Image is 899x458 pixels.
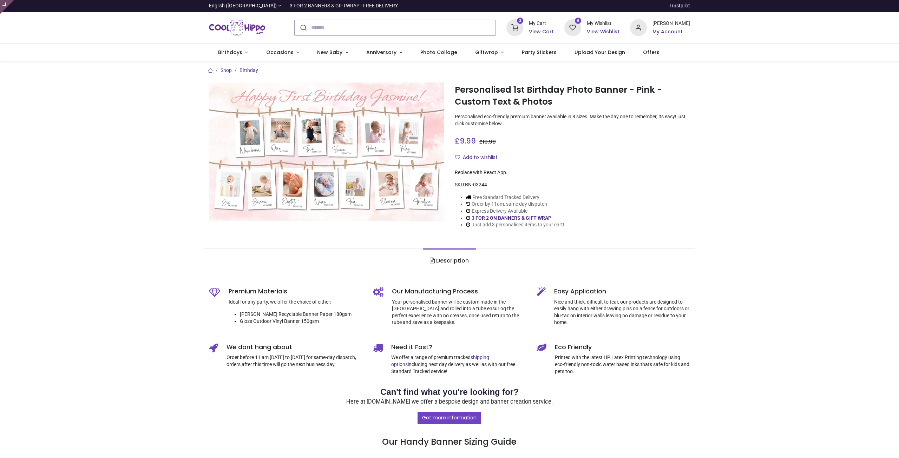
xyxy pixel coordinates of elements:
[239,67,258,73] a: Birthday
[460,136,476,146] span: 9.99
[392,299,526,326] p: Your personalised banner will be custom made in the [GEOGRAPHIC_DATA] and rolled into a tube ensu...
[290,2,398,9] div: 3 FOR 2 BANNERS & GIFTWRAP - FREE DELIVERY
[669,2,690,9] a: Trustpilot
[209,18,265,38] img: Cool Hippo
[465,182,487,187] span: BN-03244
[418,412,481,424] a: Get more information
[522,49,557,56] span: Party Stickers
[587,28,619,35] a: View Wishlist
[229,299,362,306] p: Ideal for any party, we offer the choice of either:
[466,208,564,215] li: Express Delivery Available
[209,44,257,62] a: Birthdays
[455,113,690,127] p: Personalised eco-friendly premium banner available in 8 sizes. Make the day one to remember, its ...
[564,24,581,30] a: 0
[257,44,308,62] a: Occasions
[240,318,362,325] li: Gloss Outdoor Vinyl Banner 150gsm
[575,49,625,56] span: Upload Your Design
[455,84,690,108] h1: Personalised 1st Birthday Photo Banner - Pink - Custom Text & Photos
[209,2,281,9] a: English ([GEOGRAPHIC_DATA])
[587,20,619,27] div: My Wishlist
[227,343,362,352] h5: We dont hang about
[555,343,690,352] h5: Eco Friendly
[479,138,496,145] span: £
[391,354,526,375] p: We offer a range of premium tracked including next day delivery as well as with our free Standard...
[455,152,504,164] button: Add to wishlistAdd to wishlist
[423,248,475,273] a: Description
[317,49,342,56] span: New Baby
[420,49,457,56] span: Photo Collage
[392,287,526,296] h5: Our Manufacturing Process
[575,18,582,24] sup: 0
[209,386,690,398] h2: Can't find what you're looking for?
[517,18,524,24] sup: 2
[554,299,690,326] p: Nice and thick, difficult to tear, our products are designed to easily hang with either drawing p...
[472,215,551,221] a: 3 FOR 2 ON BANNERS & GIFT WRAP
[209,18,265,38] a: Logo of Cool Hippo
[308,44,357,62] a: New Baby
[295,20,311,35] button: Submit
[554,287,690,296] h5: Easy Application
[218,49,242,56] span: Birthdays
[466,201,564,208] li: Order by 11am, same day dispatch
[455,155,460,160] i: Add to wishlist
[229,287,362,296] h5: Premium Materials
[555,354,690,375] p: Printed with the latest HP Latex Printing technology using eco-friendly non-toxic water based ink...
[227,354,362,368] p: Order before 11 am [DATE] to [DATE] for same-day dispatch, orders after this time will go the nex...
[475,49,498,56] span: Giftwrap
[483,138,496,145] span: 19.98
[643,49,660,56] span: Offers
[529,28,554,35] a: View Cart
[221,67,232,73] a: Shop
[209,412,690,448] h3: Our Handy Banner Sizing Guide
[455,181,690,188] div: SKU:
[529,20,554,27] div: My Cart
[652,28,690,35] a: My Account
[366,49,396,56] span: Anniversary
[391,343,526,352] h5: Need it Fast?
[466,221,564,228] li: Just add 3 personalised items to your cart!
[209,82,444,221] img: Personalised 1st Birthday Photo Banner - Pink - Custom Text & Photos
[466,194,564,201] li: Free Standard Tracked Delivery
[652,20,690,27] div: [PERSON_NAME]
[455,169,690,176] div: Replace with React App.
[357,44,411,62] a: Anniversary
[266,49,294,56] span: Occasions
[466,44,513,62] a: Giftwrap
[455,136,476,146] span: £
[240,311,362,318] li: [PERSON_NAME] Recyclable Banner Paper 180gsm
[209,398,690,406] p: Here at [DOMAIN_NAME] we offer a bespoke design and banner creation service.
[506,24,523,30] a: 2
